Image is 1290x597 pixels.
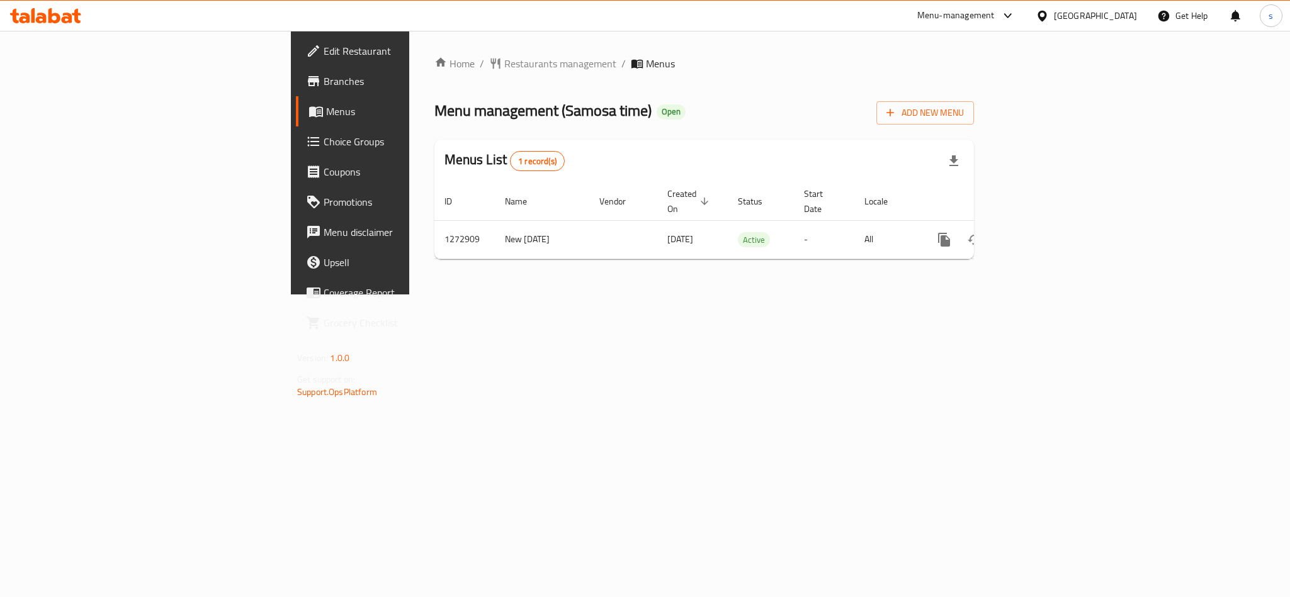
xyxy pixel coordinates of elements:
span: Start Date [804,186,839,216]
a: Branches [296,66,506,96]
span: Coupons [324,164,496,179]
td: All [854,220,919,259]
td: - [794,220,854,259]
a: Menu disclaimer [296,217,506,247]
a: Menus [296,96,506,126]
div: Active [738,232,770,247]
h2: Menus List [444,150,565,171]
span: Status [738,194,779,209]
li: / [621,56,626,71]
span: Menus [646,56,675,71]
span: Active [738,233,770,247]
button: Change Status [959,225,990,255]
a: Edit Restaurant [296,36,506,66]
a: Coverage Report [296,277,506,308]
div: [GEOGRAPHIC_DATA] [1054,9,1137,23]
span: Vendor [599,194,642,209]
span: Branches [324,74,496,89]
span: [DATE] [667,231,693,247]
span: Choice Groups [324,134,496,149]
div: Export file [939,146,969,176]
th: Actions [919,182,1060,221]
a: Choice Groups [296,126,506,157]
span: 1 record(s) [511,155,564,167]
span: Created On [667,186,713,216]
span: Promotions [324,194,496,209]
span: s [1269,9,1273,23]
span: Grocery Checklist [324,315,496,330]
span: Get support on: [297,371,355,388]
span: Menu management ( Samosa time ) [434,96,652,125]
span: Coverage Report [324,285,496,300]
span: Restaurants management [504,56,616,71]
span: ID [444,194,468,209]
a: Coupons [296,157,506,187]
nav: breadcrumb [434,56,974,71]
span: Menu disclaimer [324,225,496,240]
span: Upsell [324,255,496,270]
span: Edit Restaurant [324,43,496,59]
td: New [DATE] [495,220,589,259]
div: Total records count [510,151,565,171]
div: Menu-management [917,8,995,23]
button: more [929,225,959,255]
span: Open [657,106,686,117]
a: Promotions [296,187,506,217]
a: Grocery Checklist [296,308,506,338]
button: Add New Menu [876,101,974,125]
span: 1.0.0 [330,350,349,366]
span: Name [505,194,543,209]
a: Upsell [296,247,506,277]
span: Menus [326,104,496,119]
a: Restaurants management [489,56,616,71]
span: Add New Menu [886,105,964,121]
a: Support.OpsPlatform [297,384,377,400]
span: Locale [864,194,904,209]
table: enhanced table [434,182,1060,259]
span: Version: [297,350,328,366]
